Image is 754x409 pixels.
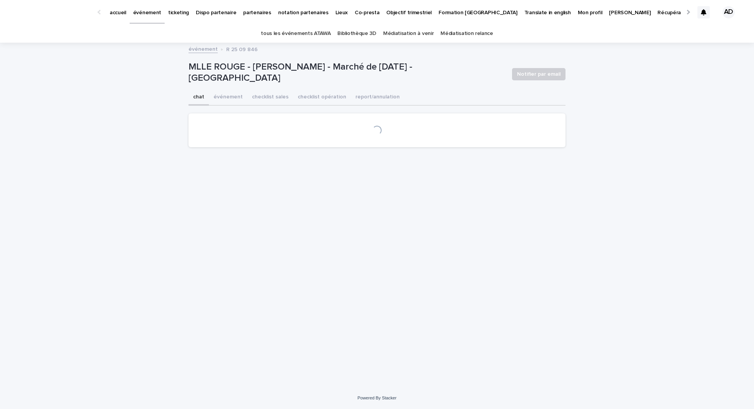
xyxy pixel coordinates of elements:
button: chat [188,90,209,106]
button: Notifier par email [512,68,565,80]
div: AD [722,6,735,18]
button: checklist sales [247,90,293,106]
button: événement [209,90,247,106]
button: report/annulation [351,90,404,106]
button: checklist opération [293,90,351,106]
p: R 25 09 846 [226,45,258,53]
img: Ls34BcGeRexTGTNfXpUC [15,5,90,20]
a: Powered By Stacker [357,396,396,400]
a: Médiatisation relance [440,25,493,43]
a: tous les événements ATAWA [261,25,330,43]
a: Bibliothèque 3D [337,25,376,43]
a: Médiatisation à venir [383,25,434,43]
p: MLLE ROUGE - [PERSON_NAME] - Marché de [DATE] - [GEOGRAPHIC_DATA] [188,62,506,84]
span: Notifier par email [517,70,560,78]
a: événement [188,44,218,53]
